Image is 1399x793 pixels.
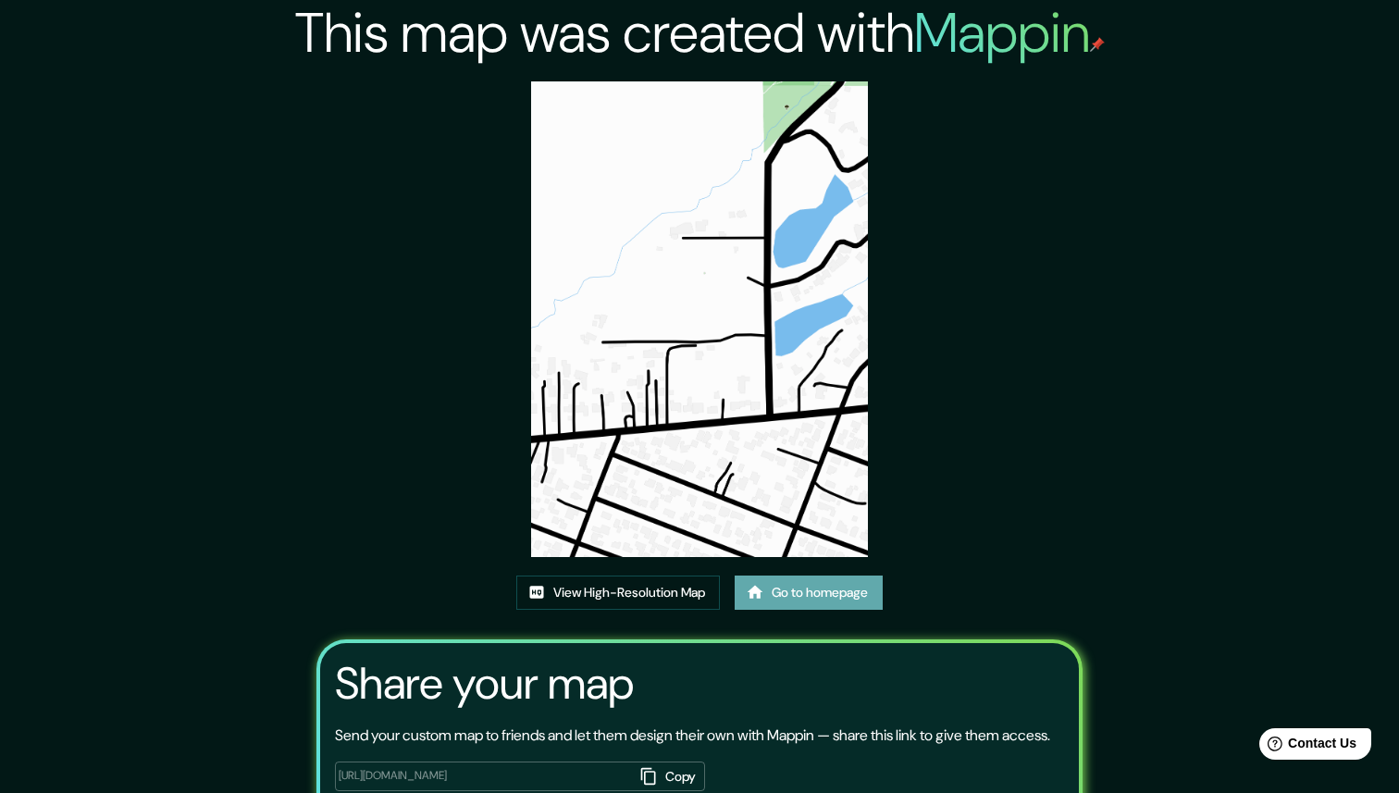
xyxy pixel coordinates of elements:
a: Go to homepage [735,576,883,610]
img: created-map [531,81,868,557]
button: Copy [633,762,705,792]
a: View High-Resolution Map [516,576,720,610]
iframe: Help widget launcher [1234,721,1379,773]
img: mappin-pin [1090,37,1105,52]
p: Send your custom map to friends and let them design their own with Mappin — share this link to gi... [335,725,1050,747]
h3: Share your map [335,658,634,710]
